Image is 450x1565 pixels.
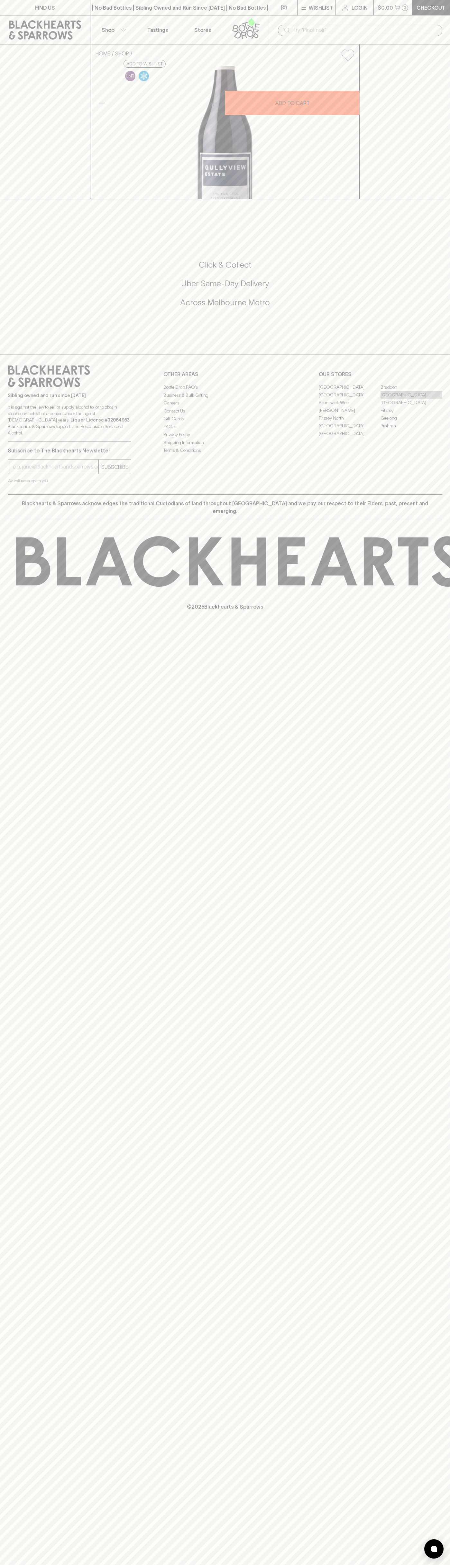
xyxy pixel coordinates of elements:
[319,430,381,437] a: [GEOGRAPHIC_DATA]
[8,278,442,289] h5: Uber Same-Day Delivery
[163,423,287,431] a: FAQ's
[293,25,437,35] input: Try "Pinot noir"
[96,51,110,56] a: HOME
[8,234,442,342] div: Call to action block
[352,4,368,12] p: Login
[139,71,149,81] img: Chilled Red
[137,69,151,83] a: Wonderful as is, but a slight chill will enhance the aromatics and give it a beautiful crunch.
[102,26,115,34] p: Shop
[70,417,130,422] strong: Liquor License #32064953
[319,406,381,414] a: [PERSON_NAME]
[124,69,137,83] a: Some may call it natural, others minimum intervention, either way, it’s hands off & maybe even a ...
[163,431,287,439] a: Privacy Policy
[381,406,442,414] a: Fitzroy
[381,422,442,430] a: Prahran
[378,4,393,12] p: $0.00
[180,15,225,44] a: Stores
[431,1546,437,1552] img: bubble-icon
[35,4,55,12] p: FIND US
[8,478,131,484] p: We will never spam you
[124,60,166,68] button: Add to wishlist
[13,499,437,515] p: Blackhearts & Sparrows acknowledges the traditional Custodians of land throughout [GEOGRAPHIC_DAT...
[8,447,131,454] p: Subscribe to The Blackhearts Newsletter
[417,4,445,12] p: Checkout
[319,399,381,406] a: Brunswick West
[163,447,287,454] a: Terms & Conditions
[225,91,360,115] button: ADD TO CART
[8,404,131,436] p: It is against the law to sell or supply alcohol to, or to obtain alcohol on behalf of a person un...
[381,383,442,391] a: Braddon
[8,392,131,399] p: Sibling owned and run since [DATE]
[90,66,359,199] img: 36573.png
[163,391,287,399] a: Business & Bulk Gifting
[99,460,131,474] button: SUBSCRIBE
[319,422,381,430] a: [GEOGRAPHIC_DATA]
[309,4,333,12] p: Wishlist
[90,15,135,44] button: Shop
[13,462,98,472] input: e.g. jane@blackheartsandsparrows.com.au
[339,47,357,63] button: Add to wishlist
[115,51,129,56] a: SHOP
[404,6,406,9] p: 0
[319,383,381,391] a: [GEOGRAPHIC_DATA]
[163,439,287,446] a: Shipping Information
[8,260,442,270] h5: Click & Collect
[8,297,442,308] h5: Across Melbourne Metro
[381,391,442,399] a: [GEOGRAPHIC_DATA]
[381,399,442,406] a: [GEOGRAPHIC_DATA]
[163,407,287,415] a: Contact Us
[319,414,381,422] a: Fitzroy North
[135,15,180,44] a: Tastings
[163,384,287,391] a: Bottle Drop FAQ's
[163,370,287,378] p: OTHER AREAS
[319,370,442,378] p: OUR STORES
[101,463,128,471] p: SUBSCRIBE
[275,99,310,107] p: ADD TO CART
[163,415,287,423] a: Gift Cards
[147,26,168,34] p: Tastings
[125,71,135,81] img: Lo-Fi
[163,399,287,407] a: Careers
[381,414,442,422] a: Geelong
[319,391,381,399] a: [GEOGRAPHIC_DATA]
[194,26,211,34] p: Stores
